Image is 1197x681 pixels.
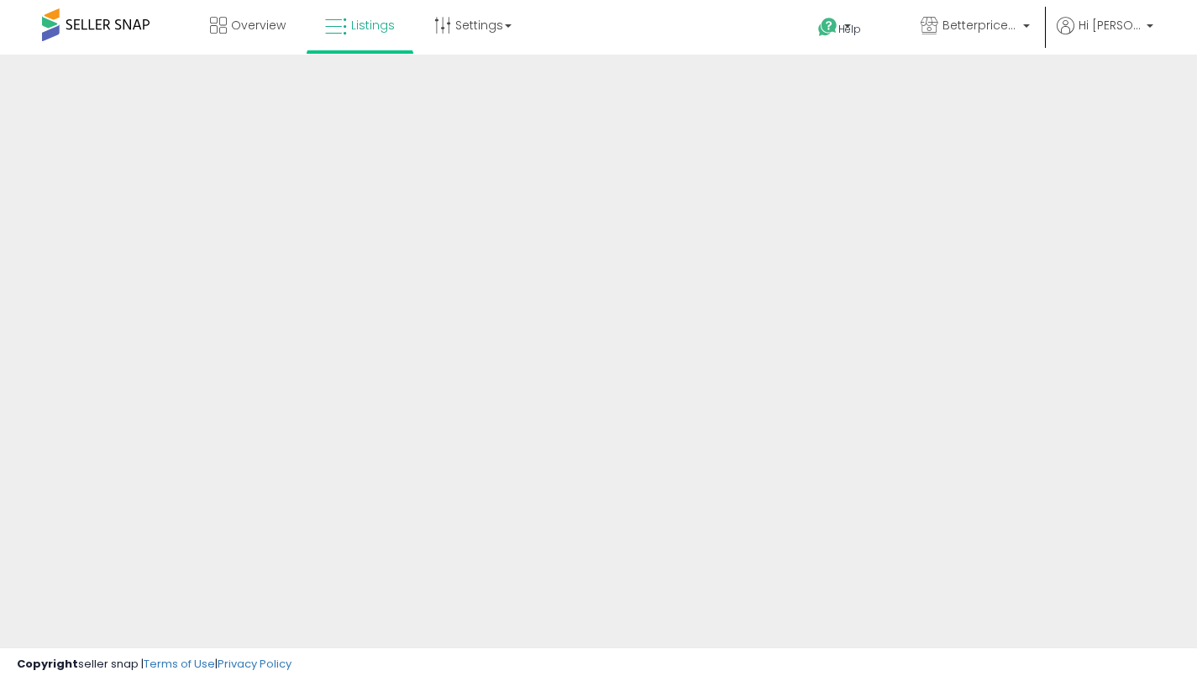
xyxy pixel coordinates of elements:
div: seller snap | | [17,657,291,673]
span: Hi [PERSON_NAME] [1079,17,1142,34]
span: Help [838,22,861,36]
a: Hi [PERSON_NAME] [1057,17,1153,55]
strong: Copyright [17,656,78,672]
a: Help [805,4,894,55]
a: Terms of Use [144,656,215,672]
span: Listings [351,17,395,34]
a: Privacy Policy [218,656,291,672]
i: Get Help [817,17,838,38]
span: Overview [231,17,286,34]
span: Betterpricer - MX [942,17,1018,34]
